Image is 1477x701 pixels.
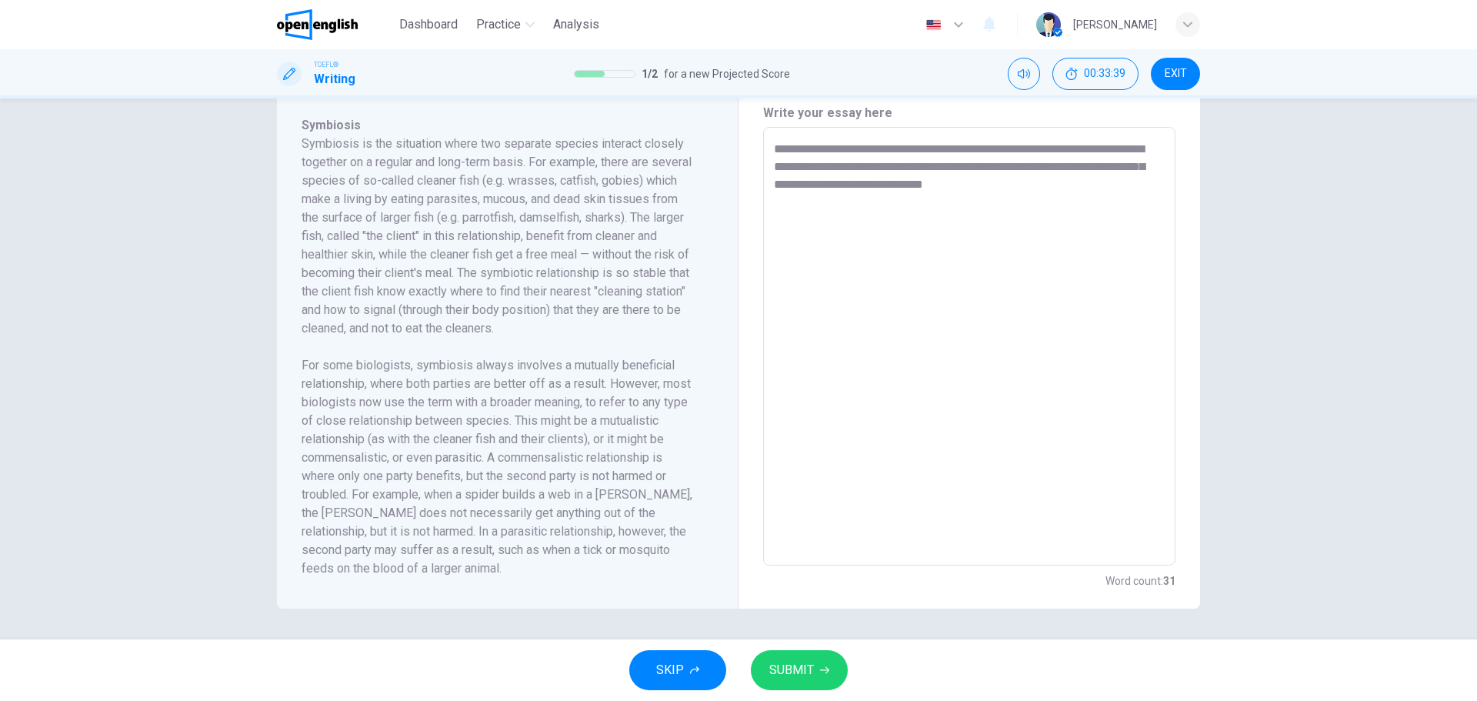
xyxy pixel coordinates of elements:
div: Hide [1052,58,1139,90]
button: SKIP [629,650,726,690]
span: SUBMIT [769,659,814,681]
button: SUBMIT [751,650,848,690]
div: [PERSON_NAME] [1073,15,1157,34]
a: OpenEnglish logo [277,9,393,40]
span: Symbiosis [302,118,361,132]
button: 00:33:39 [1052,58,1139,90]
span: TOEFL® [314,59,338,70]
h6: Symbiosis is the situation where two separate species interact closely together on a regular and ... [302,135,695,338]
strong: 31 [1163,575,1175,587]
img: OpenEnglish logo [277,9,358,40]
span: Practice [476,15,521,34]
span: Dashboard [399,15,458,34]
img: en [924,19,943,31]
button: Practice [470,11,541,38]
span: 00:33:39 [1084,68,1125,80]
span: SKIP [656,659,684,681]
span: Analysis [553,15,599,34]
span: for a new Projected Score [664,65,790,83]
div: Mute [1008,58,1040,90]
img: Profile picture [1036,12,1061,37]
button: Dashboard [393,11,464,38]
h6: For some biologists, symbiosis always involves a mutually beneficial relationship, where both par... [302,356,695,578]
h6: Write your essay here [763,104,1175,122]
button: Analysis [547,11,605,38]
h1: Writing [314,70,355,88]
h6: Word count : [1105,572,1175,590]
span: 1 / 2 [642,65,658,83]
button: EXIT [1151,58,1200,90]
span: EXIT [1165,68,1187,80]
